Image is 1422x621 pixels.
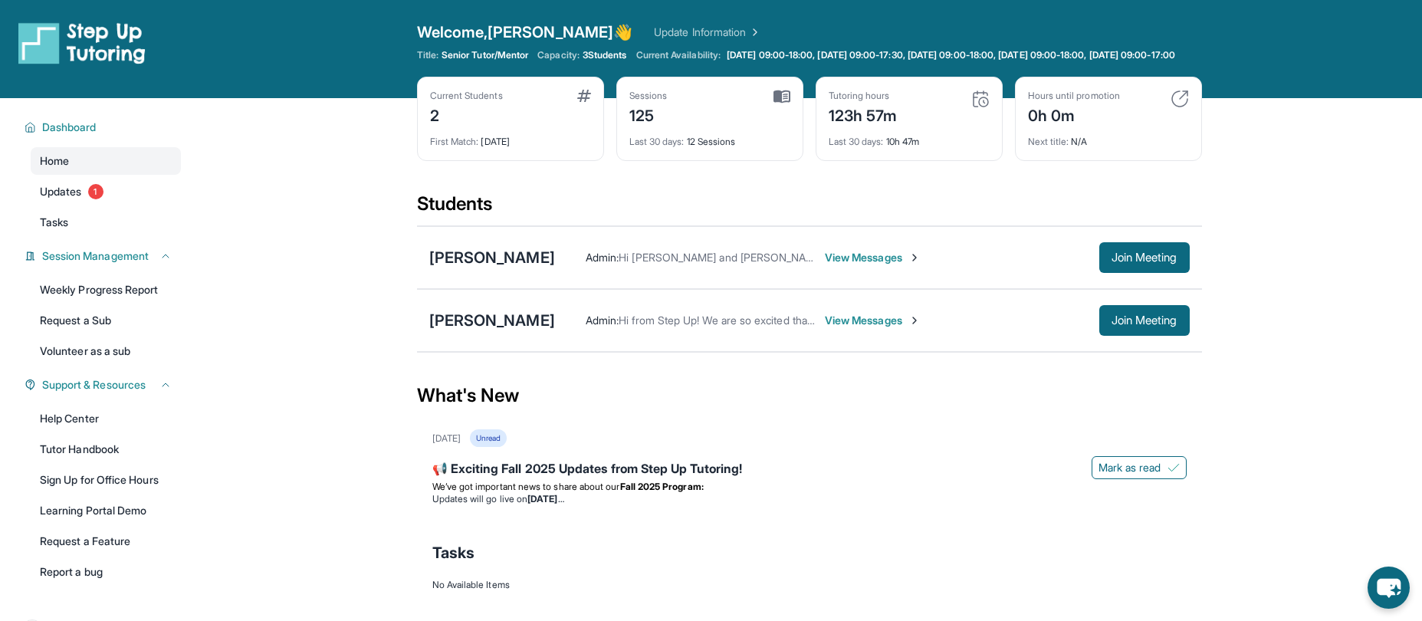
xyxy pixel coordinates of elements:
img: Mark as read [1167,462,1180,474]
button: Join Meeting [1099,305,1190,336]
span: Admin : [586,314,619,327]
a: Tasks [31,209,181,236]
img: card [971,90,990,108]
div: [DATE] [432,432,461,445]
span: We’ve got important news to share about our [432,481,620,492]
img: Chevron-Right [908,314,921,327]
button: Dashboard [36,120,172,135]
a: Help Center [31,405,181,432]
span: View Messages [825,250,921,265]
div: [PERSON_NAME] [429,247,555,268]
div: 123h 57m [829,102,898,127]
div: Sessions [629,90,668,102]
span: Updates [40,184,82,199]
button: Mark as read [1092,456,1187,479]
span: Tasks [432,542,475,563]
span: Current Availability: [636,49,721,61]
span: Join Meeting [1112,316,1177,325]
img: Chevron-Right [908,251,921,264]
button: Session Management [36,248,172,264]
span: Dashboard [42,120,97,135]
li: Updates will go live on [432,493,1187,505]
img: card [1171,90,1189,108]
span: View Messages [825,313,921,328]
button: Join Meeting [1099,242,1190,273]
span: First Match : [430,136,479,147]
span: 1 [88,184,103,199]
a: Report a bug [31,558,181,586]
div: 0h 0m [1028,102,1120,127]
div: 2 [430,102,503,127]
span: Admin : [586,251,619,264]
strong: [DATE] [527,493,563,504]
div: What's New [417,362,1202,429]
div: 125 [629,102,668,127]
span: Session Management [42,248,149,264]
a: Request a Sub [31,307,181,334]
span: Join Meeting [1112,253,1177,262]
div: Current Students [430,90,503,102]
span: Title: [417,49,438,61]
span: Next title : [1028,136,1069,147]
span: [DATE] 09:00-18:00, [DATE] 09:00-17:30, [DATE] 09:00-18:00, [DATE] 09:00-18:00, [DATE] 09:00-17:00 [727,49,1175,61]
a: Updates1 [31,178,181,205]
span: Home [40,153,69,169]
span: Tasks [40,215,68,230]
span: Last 30 days : [829,136,884,147]
button: chat-button [1368,567,1410,609]
a: Home [31,147,181,175]
img: card [577,90,591,102]
span: Support & Resources [42,377,146,393]
img: logo [18,21,146,64]
span: Welcome, [PERSON_NAME] 👋 [417,21,633,43]
span: 3 Students [583,49,627,61]
a: Sign Up for Office Hours [31,466,181,494]
span: Mark as read [1099,460,1161,475]
span: Capacity: [537,49,580,61]
a: Volunteer as a sub [31,337,181,365]
div: [PERSON_NAME] [429,310,555,331]
div: [DATE] [430,127,591,148]
div: No Available Items [432,579,1187,591]
a: Update Information [654,25,761,40]
button: Support & Resources [36,377,172,393]
div: 10h 47m [829,127,990,148]
div: Unread [470,429,507,447]
img: Chevron Right [746,25,761,40]
img: card [773,90,790,103]
a: [DATE] 09:00-18:00, [DATE] 09:00-17:30, [DATE] 09:00-18:00, [DATE] 09:00-18:00, [DATE] 09:00-17:00 [724,49,1178,61]
span: Senior Tutor/Mentor [442,49,528,61]
div: Students [417,192,1202,225]
strong: Fall 2025 Program: [620,481,704,492]
a: Tutor Handbook [31,435,181,463]
div: Tutoring hours [829,90,898,102]
div: 12 Sessions [629,127,790,148]
span: Last 30 days : [629,136,685,147]
a: Weekly Progress Report [31,276,181,304]
div: Hours until promotion [1028,90,1120,102]
a: Request a Feature [31,527,181,555]
a: Learning Portal Demo [31,497,181,524]
div: 📢 Exciting Fall 2025 Updates from Step Up Tutoring! [432,459,1187,481]
div: N/A [1028,127,1189,148]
